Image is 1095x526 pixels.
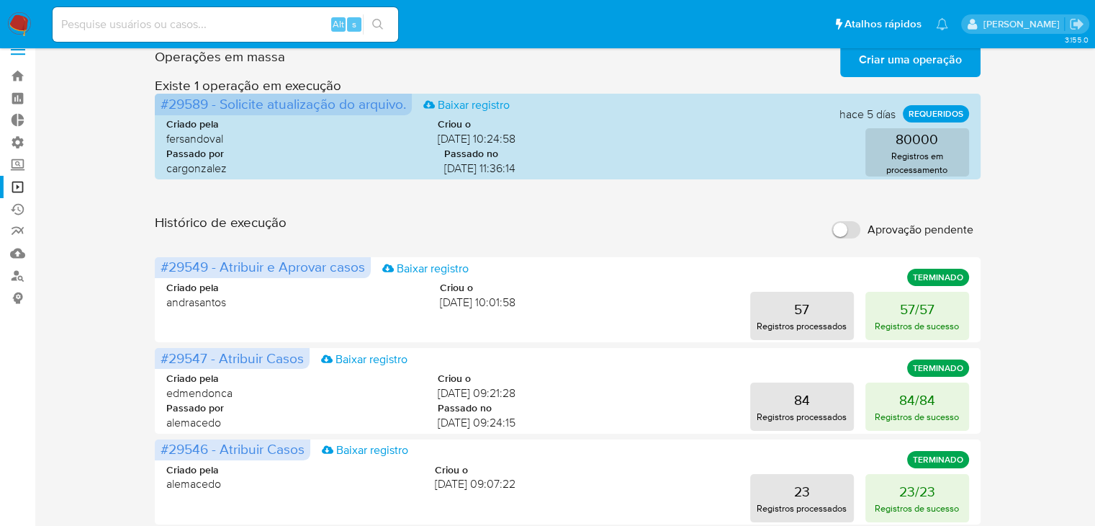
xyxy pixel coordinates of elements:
button: search-icon [363,14,392,35]
a: Sair [1069,17,1084,32]
span: 3.155.0 [1064,34,1088,45]
a: Notificações [936,18,948,30]
span: s [352,17,356,31]
input: Pesquise usuários ou casos... [53,15,398,34]
span: Alt [333,17,344,31]
p: matias.logusso@mercadopago.com.br [983,17,1064,31]
span: Atalhos rápidos [844,17,921,32]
